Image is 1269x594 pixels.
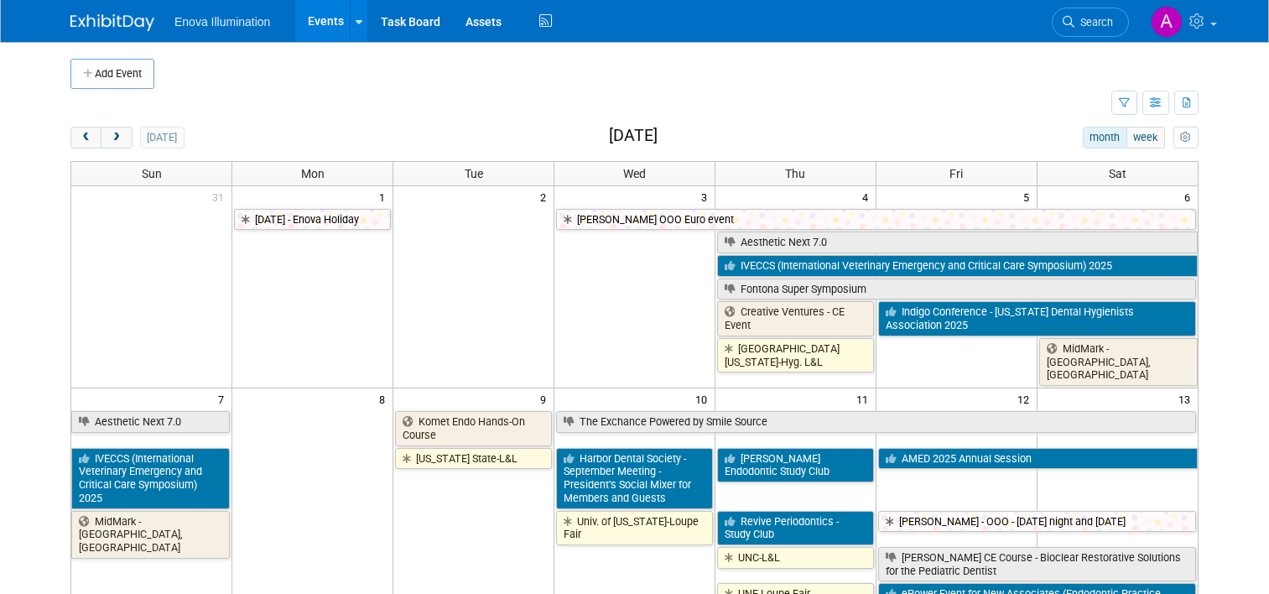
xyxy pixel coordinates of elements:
[609,127,658,145] h2: [DATE]
[556,448,713,509] a: Harbor Dental Society - September Meeting - President’s Social Mixer for Members and Guests
[861,186,876,207] span: 4
[70,59,154,89] button: Add Event
[1083,127,1127,148] button: month
[234,209,391,231] a: [DATE] - Enova Holiday
[717,301,874,336] a: Creative Ventures - CE Event
[71,411,230,433] a: Aesthetic Next 7.0
[556,209,1196,231] a: [PERSON_NAME] OOO Euro event
[377,388,393,409] span: 8
[717,448,874,482] a: [PERSON_NAME] Endodontic Study Club
[71,511,230,559] a: MidMark - [GEOGRAPHIC_DATA], [GEOGRAPHIC_DATA]
[878,448,1198,470] a: AMED 2025 Annual Session
[949,167,963,180] span: Fri
[878,301,1196,336] a: Indigo Conference - [US_STATE] Dental Hygienists Association 2025
[1177,388,1198,409] span: 13
[395,448,552,470] a: [US_STATE] State-L&L
[395,411,552,445] a: Komet Endo Hands-On Course
[878,511,1196,533] a: [PERSON_NAME] - OOO - [DATE] night and [DATE]
[1016,388,1037,409] span: 12
[855,388,876,409] span: 11
[538,186,554,207] span: 2
[785,167,805,180] span: Thu
[1052,8,1129,37] a: Search
[717,511,874,545] a: Revive Periodontics - Study Club
[142,167,162,180] span: Sun
[556,511,713,545] a: Univ. of [US_STATE]-Loupe Fair
[465,167,483,180] span: Tue
[301,167,325,180] span: Mon
[70,127,101,148] button: prev
[211,186,231,207] span: 31
[1109,167,1126,180] span: Sat
[1074,16,1113,29] span: Search
[140,127,185,148] button: [DATE]
[377,186,393,207] span: 1
[623,167,646,180] span: Wed
[717,255,1198,277] a: IVECCS (International Veterinary Emergency and Critical Care Symposium) 2025
[878,547,1196,581] a: [PERSON_NAME] CE Course - Bioclear Restorative Solutions for the Pediatric Dentist
[216,388,231,409] span: 7
[1183,186,1198,207] span: 6
[70,14,154,31] img: ExhibitDay
[700,186,715,207] span: 3
[1126,127,1165,148] button: week
[71,448,230,509] a: IVECCS (International Veterinary Emergency and Critical Care Symposium) 2025
[1022,186,1037,207] span: 5
[174,15,270,29] span: Enova Illumination
[1039,338,1198,386] a: MidMark - [GEOGRAPHIC_DATA], [GEOGRAPHIC_DATA]
[1173,127,1199,148] button: myCustomButton
[538,388,554,409] span: 9
[717,232,1198,253] a: Aesthetic Next 7.0
[694,388,715,409] span: 10
[717,547,874,569] a: UNC-L&L
[556,411,1196,433] a: The Exchance Powered by Smile Source
[717,338,874,373] a: [GEOGRAPHIC_DATA][US_STATE]-Hyg. L&L
[101,127,132,148] button: next
[1151,6,1183,38] img: Andrea Miller
[1180,133,1191,143] i: Personalize Calendar
[717,279,1196,300] a: Fontona Super Symposium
